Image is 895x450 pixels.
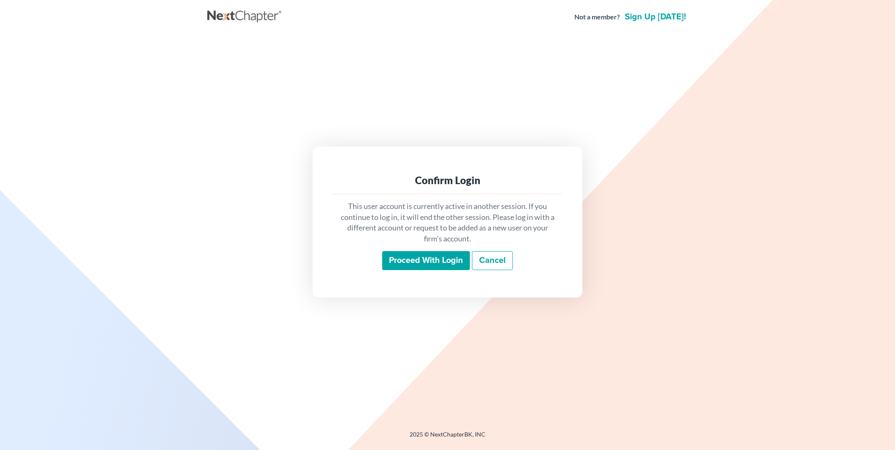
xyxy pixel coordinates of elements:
p: This user account is currently active in another session. If you continue to log in, it will end ... [340,201,555,244]
input: Proceed with login [382,251,470,271]
strong: Not a member? [574,12,620,22]
a: Sign up [DATE]! [623,13,688,21]
div: 2025 © NextChapterBK, INC [207,430,688,445]
a: Cancel [472,251,513,271]
div: Confirm Login [340,174,555,187]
